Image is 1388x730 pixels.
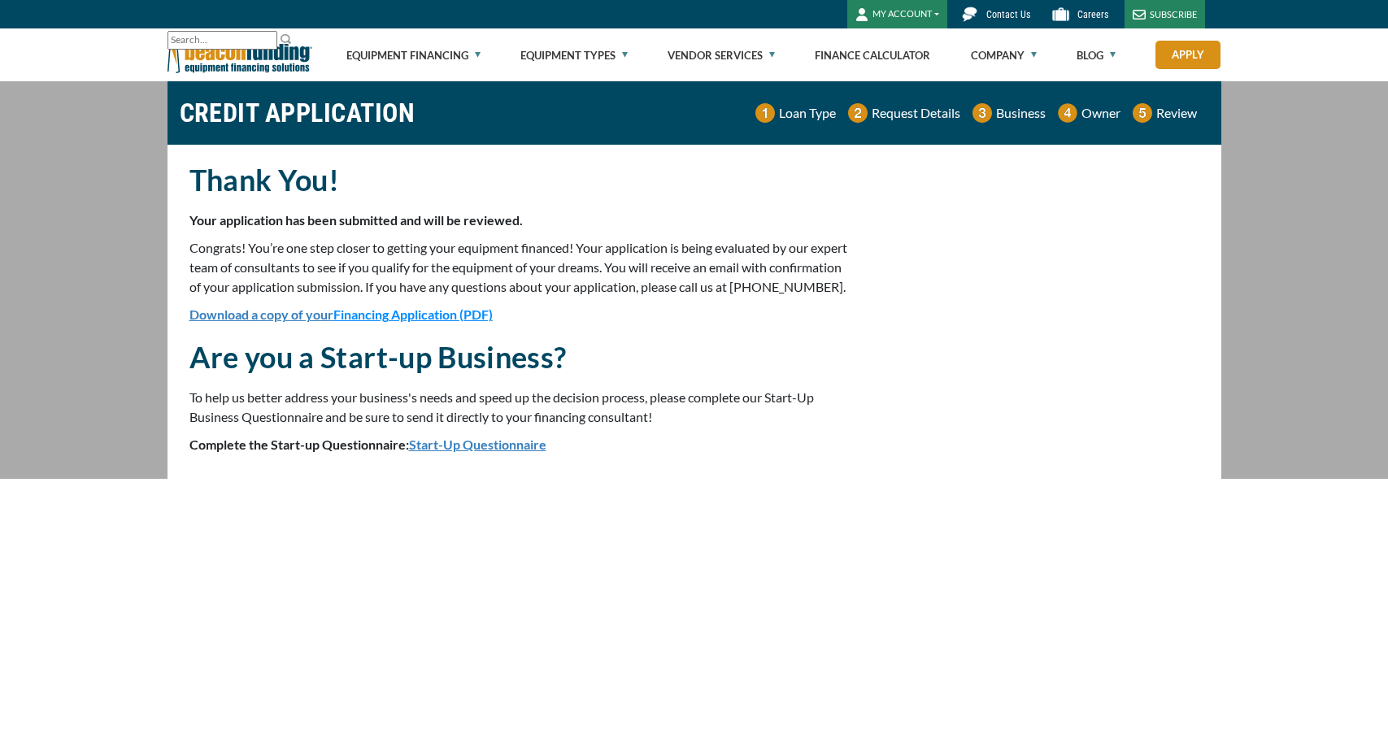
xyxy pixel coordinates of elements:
[168,31,277,50] input: Search
[972,103,992,123] img: Number 3
[1077,29,1116,81] a: Blog
[779,103,836,123] p: Loan Type
[1081,103,1120,123] p: Owner
[409,437,546,452] a: Start-Up Questionnaire
[755,103,775,123] img: Number 1
[189,388,850,427] p: To help us better address your business's needs and speed up the decision process, please complet...
[848,103,868,123] img: Number 2
[1058,103,1077,123] img: Number 4
[872,103,960,123] p: Request Details
[280,33,293,46] img: Search
[189,238,850,297] p: Congrats! You’re one step closer to getting your equipment financed! Your application is being ev...
[996,103,1046,123] p: Business
[986,9,1030,20] span: Contact Us
[668,29,775,81] a: Vendor Services
[189,435,850,454] p: Complete the Start-up Questionnaire:
[189,338,850,376] h2: Are you a Start-up Business?
[260,34,273,47] a: Clear search text
[1077,9,1108,20] span: Careers
[1156,103,1197,123] p: Review
[815,29,930,81] a: Finance Calculator
[189,161,850,198] h2: Thank You!
[189,306,493,322] a: Download a copy of yourFinancing Application (PDF)
[346,29,481,81] a: Equipment Financing
[1155,41,1220,69] a: Apply
[1133,103,1152,123] img: Number 5
[180,89,416,137] h1: CREDIT APPLICATION
[971,29,1037,81] a: Company
[189,211,850,230] p: Your application has been submitted and will be reviewed.
[520,29,628,81] a: Equipment Types
[168,28,312,81] img: Beacon Funding Corporation logo
[333,306,493,322] span: Financing Application (PDF)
